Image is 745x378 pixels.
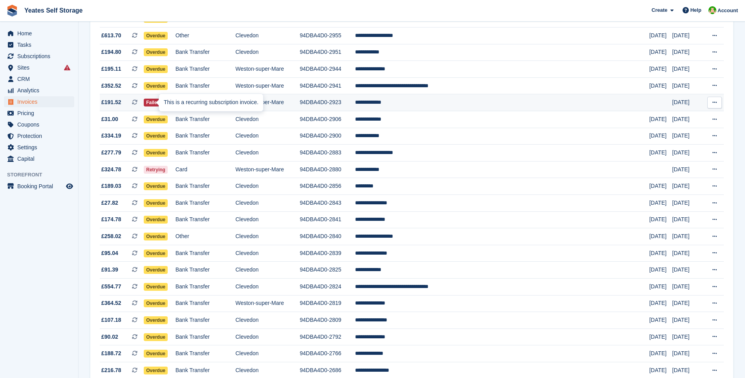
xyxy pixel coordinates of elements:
td: Clevedon [235,28,300,44]
td: 94DBA4D0-2923 [300,94,355,111]
td: [DATE] [649,178,672,195]
td: [DATE] [672,295,702,312]
td: [DATE] [672,328,702,345]
span: Overdue [144,367,168,374]
a: menu [4,153,74,164]
span: £191.52 [101,98,121,106]
td: Clevedon [235,278,300,295]
td: Bank Transfer [176,77,236,94]
td: [DATE] [672,211,702,228]
span: Overdue [144,250,168,257]
span: Overdue [144,216,168,224]
td: 94DBA4D0-2824 [300,278,355,295]
span: £188.72 [101,349,121,358]
span: Overdue [144,199,168,207]
a: menu [4,119,74,130]
td: [DATE] [649,228,672,245]
span: Storefront [7,171,78,179]
td: Bank Transfer [176,262,236,279]
span: Coupons [17,119,64,130]
a: menu [4,85,74,96]
td: Bank Transfer [176,61,236,78]
td: 94DBA4D0-2825 [300,262,355,279]
td: 94DBA4D0-2900 [300,128,355,145]
span: Overdue [144,82,168,90]
td: 94DBA4D0-2941 [300,77,355,94]
td: Bank Transfer [176,245,236,262]
td: Clevedon [235,262,300,279]
td: Bank Transfer [176,278,236,295]
a: menu [4,62,74,73]
td: Weston-super-Mare [235,161,300,178]
span: £258.02 [101,232,121,240]
a: menu [4,142,74,153]
td: 94DBA4D0-2944 [300,61,355,78]
td: [DATE] [672,128,702,145]
td: [DATE] [672,44,702,61]
td: [DATE] [672,161,702,178]
td: Weston-super-Mare [235,77,300,94]
td: [DATE] [649,345,672,362]
a: Preview store [65,182,74,191]
td: Bank Transfer [176,345,236,362]
td: [DATE] [649,44,672,61]
td: [DATE] [649,328,672,345]
span: Overdue [144,233,168,240]
td: Bank Transfer [176,312,236,329]
td: 94DBA4D0-2880 [300,161,355,178]
span: Subscriptions [17,51,64,62]
td: [DATE] [649,295,672,312]
span: Capital [17,153,64,164]
td: [DATE] [649,128,672,145]
td: Clevedon [235,228,300,245]
td: [DATE] [649,245,672,262]
td: 94DBA4D0-2839 [300,245,355,262]
a: menu [4,181,74,192]
td: Clevedon [235,145,300,161]
td: 94DBA4D0-2951 [300,44,355,61]
a: menu [4,51,74,62]
td: Weston-super-Mare [235,295,300,312]
td: [DATE] [649,211,672,228]
td: 94DBA4D0-2766 [300,345,355,362]
span: £352.52 [101,82,121,90]
td: Bank Transfer [176,145,236,161]
td: Clevedon [235,111,300,128]
td: Clevedon [235,328,300,345]
span: £277.79 [101,149,121,157]
span: Failed [144,99,162,106]
td: Bank Transfer [176,178,236,195]
td: [DATE] [672,77,702,94]
td: Bank Transfer [176,44,236,61]
td: [DATE] [672,262,702,279]
span: Overdue [144,350,168,358]
td: [DATE] [672,28,702,44]
td: [DATE] [649,111,672,128]
td: Bank Transfer [176,328,236,345]
span: Retrying [144,166,168,174]
td: Bank Transfer [176,195,236,211]
span: £91.39 [101,266,118,274]
td: 94DBA4D0-2856 [300,178,355,195]
span: £195.11 [101,65,121,73]
span: £90.02 [101,333,118,341]
td: Weston-super-Mare [235,94,300,111]
td: [DATE] [649,312,672,329]
td: Clevedon [235,128,300,145]
td: Bank Transfer [176,211,236,228]
td: 94DBA4D0-2840 [300,228,355,245]
div: This is a recurring subscription invoice. [159,94,263,111]
td: Bank Transfer [176,295,236,312]
td: [DATE] [672,61,702,78]
span: Overdue [144,132,168,140]
span: Pricing [17,108,64,119]
td: [DATE] [649,278,672,295]
span: £107.18 [101,316,121,324]
td: Clevedon [235,245,300,262]
td: 94DBA4D0-2883 [300,145,355,161]
a: menu [4,73,74,84]
span: £364.52 [101,299,121,307]
span: Analytics [17,85,64,96]
span: £174.78 [101,215,121,224]
td: 94DBA4D0-2809 [300,312,355,329]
